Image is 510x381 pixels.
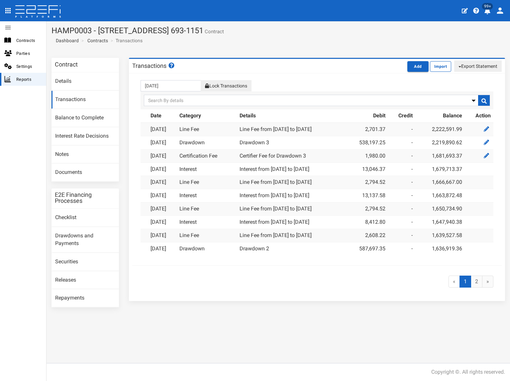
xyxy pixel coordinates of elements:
td: 2,219,890.62 [415,136,465,149]
td: - [388,189,415,202]
th: Date [148,109,177,123]
span: Contracts [16,37,41,44]
a: Interest from [DATE] to [DATE] [240,166,309,172]
td: 1,650,734.90 [415,202,465,216]
a: Interest from [DATE] to [DATE] [240,192,309,198]
a: Balance to Complete [51,109,119,127]
td: 1,980.00 [344,149,388,163]
td: Drawdown [177,242,237,255]
input: From Transactions Date [141,80,201,91]
a: 2 [471,276,482,288]
td: 2,794.52 [344,202,388,216]
td: - [388,176,415,189]
a: [DATE] [151,126,166,132]
td: - [388,136,415,149]
td: 1,636,919.36 [415,242,465,255]
a: Line Fee from [DATE] to [DATE] [240,179,312,185]
button: Add [407,61,429,72]
h1: HAMP0003 - [STREET_ADDRESS] 693-1151 [51,26,505,35]
td: 2,608.22 [344,229,388,242]
a: Repayments [51,289,119,307]
th: Credit [388,109,415,123]
td: 1,663,872.48 [415,189,465,202]
th: Debit [344,109,388,123]
button: Import [430,61,451,72]
td: Line Fee [177,229,237,242]
a: Line Fee from [DATE] to [DATE] [240,232,312,238]
h3: E2E Financing Processes [55,192,116,204]
span: 1 [459,276,471,288]
a: [DATE] [151,245,166,252]
a: Contracts [87,37,108,44]
a: Notes [51,146,119,164]
a: Add [407,63,430,69]
td: 13,137.58 [344,189,388,202]
a: [DATE] [151,166,166,172]
td: Line Fee [177,202,237,216]
a: » [482,276,493,288]
td: Interest [177,189,237,202]
td: 2,794.52 [344,176,388,189]
td: - [388,163,415,176]
a: [DATE] [151,232,166,238]
input: Search By details [144,95,490,106]
td: - [388,242,415,255]
td: 8,412.80 [344,215,388,229]
a: Securities [51,253,119,271]
a: Documents [51,164,119,182]
td: 1,679,713.37 [415,163,465,176]
a: Drawdown 3 [240,139,269,146]
span: Parties [16,50,41,57]
td: 1,666,667.00 [415,176,465,189]
td: Interest [177,163,237,176]
a: Transactions [51,91,119,109]
a: Line Fee from [DATE] to [DATE] [240,205,312,212]
td: - [388,202,415,216]
a: Interest from [DATE] to [DATE] [240,219,309,225]
h3: Transactions [132,63,175,69]
a: Checklist [51,209,119,227]
td: - [388,123,415,136]
small: Contract [203,29,224,34]
td: Certification Fee [177,149,237,163]
th: Balance [415,109,465,123]
th: Action [465,109,493,123]
td: 538,197.25 [344,136,388,149]
td: Interest [177,215,237,229]
span: Dashboard [53,38,79,43]
div: Copyright ©. All rights reserved. [431,368,505,376]
a: Releases [51,271,119,289]
td: 1,681,693.37 [415,149,465,163]
a: [DATE] [151,179,166,185]
a: [DATE] [151,139,166,146]
span: Settings [16,63,41,70]
a: Details [51,72,119,90]
a: [DATE] [151,192,166,198]
td: 1,639,527.58 [415,229,465,242]
a: Line Fee from [DATE] to [DATE] [240,126,312,132]
a: [DATE] [151,153,166,159]
td: 13,046.37 [344,163,388,176]
td: Drawdown [177,136,237,149]
td: Line Fee [177,176,237,189]
button: Export Statement [454,61,502,72]
td: 2,222,591.99 [415,123,465,136]
button: Lock Transactions [201,80,251,91]
td: 1,647,940.38 [415,215,465,229]
a: Interest Rate Decisions [51,127,119,145]
a: Drawdowns and Payments [51,227,119,253]
a: Drawdown 2 [240,245,269,252]
td: 2,701.37 [344,123,388,136]
td: - [388,215,415,229]
th: Details [237,109,345,123]
span: « [449,276,460,288]
td: - [388,229,415,242]
a: Dashboard [53,37,79,44]
a: [DATE] [151,205,166,212]
td: - [388,149,415,163]
td: 587,697.35 [344,242,388,255]
th: Category [177,109,237,123]
a: Certifier Fee for Drawdown 3 [240,153,306,159]
span: Reports [16,75,41,83]
a: [DATE] [151,219,166,225]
